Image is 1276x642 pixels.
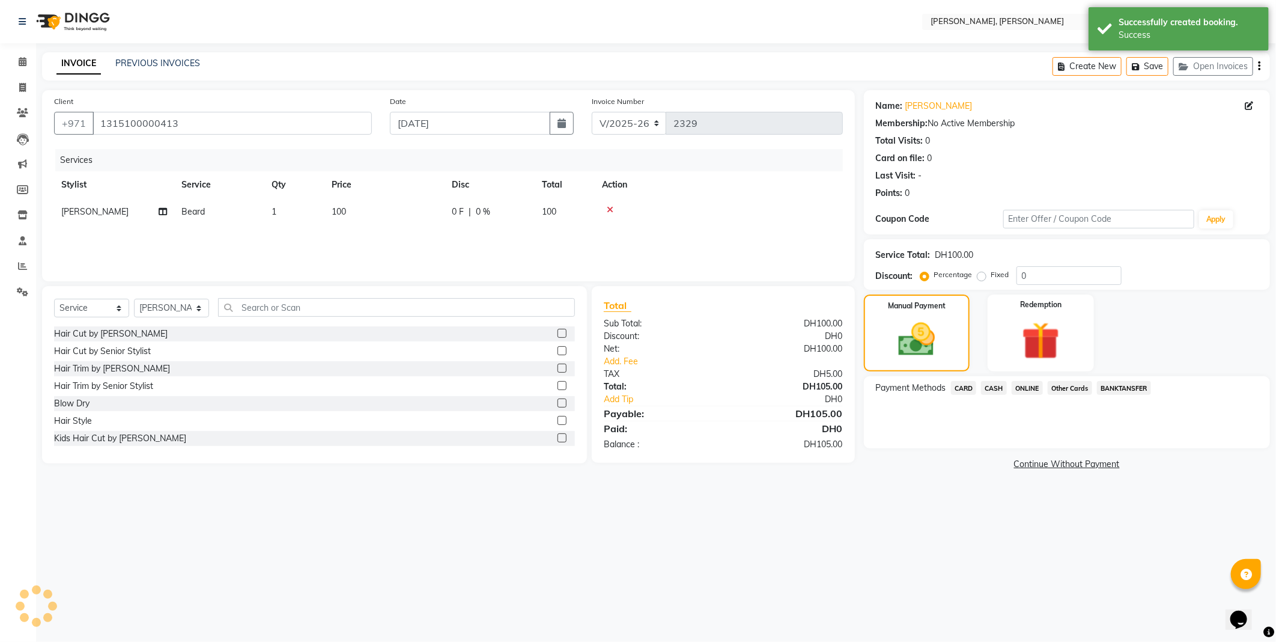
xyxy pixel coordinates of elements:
div: Blow Dry [54,397,90,410]
div: DH0 [723,330,852,343]
span: BANKTANSFER [1097,381,1151,395]
div: Total Visits: [876,135,923,147]
div: Hair Trim by [PERSON_NAME] [54,362,170,375]
div: DH5.00 [723,368,852,381]
a: Continue Without Payment [866,458,1268,471]
div: Success [1119,29,1260,41]
div: DH105.00 [723,438,852,451]
span: 0 F [452,206,464,218]
th: Disc [445,171,535,198]
div: Balance : [595,438,723,451]
iframe: chat widget [1226,594,1264,630]
img: _gift.svg [1010,317,1071,364]
th: Stylist [54,171,174,198]
div: 0 [905,187,910,200]
span: Total [604,299,631,312]
div: DH100.00 [723,343,852,355]
th: Total [535,171,595,198]
label: Manual Payment [888,301,946,311]
label: Client [54,96,73,107]
span: | [469,206,471,218]
a: Add. Fee [595,355,852,368]
div: DH100.00 [723,317,852,330]
span: Payment Methods [876,382,946,394]
button: Create New [1053,57,1122,76]
div: DH0 [744,393,851,406]
button: +971 [54,112,94,135]
div: Paid: [595,421,723,436]
div: TAX [595,368,723,381]
div: 0 [928,152,932,165]
img: _cash.svg [887,319,946,361]
div: Hair Style [54,415,92,427]
div: 0 [926,135,931,147]
span: 0 % [476,206,490,218]
label: Invoice Number [592,96,644,107]
button: Apply [1199,210,1233,228]
div: No Active Membership [876,117,1258,130]
div: Kids Hair Cut by [PERSON_NAME] [54,432,186,445]
div: Membership: [876,117,928,130]
div: Hair Cut by Senior Stylist [54,345,151,358]
div: DH0 [723,421,852,436]
div: Net: [595,343,723,355]
a: PREVIOUS INVOICES [115,58,200,69]
div: Successfully created booking. [1119,16,1260,29]
img: logo [31,5,113,38]
label: Date [390,96,406,107]
div: Discount: [876,270,913,283]
div: Name: [876,100,903,112]
span: 100 [542,206,556,217]
th: Qty [264,171,324,198]
div: Hair Cut by [PERSON_NAME] [54,328,168,340]
span: 100 [332,206,346,217]
span: CARD [951,381,977,395]
span: ONLINE [1012,381,1043,395]
span: Other Cards [1048,381,1092,395]
input: Search or Scan [218,298,575,317]
div: DH100.00 [935,249,974,261]
div: DH105.00 [723,406,852,421]
span: CASH [981,381,1007,395]
div: Payable: [595,406,723,421]
div: Service Total: [876,249,931,261]
a: [PERSON_NAME] [905,100,973,112]
th: Service [174,171,264,198]
button: Save [1126,57,1168,76]
div: - [919,170,922,182]
div: Card on file: [876,152,925,165]
label: Percentage [934,269,973,280]
div: Coupon Code [876,213,1003,225]
a: Add Tip [595,393,745,406]
div: Last Visit: [876,170,916,182]
span: [PERSON_NAME] [61,206,129,217]
label: Redemption [1020,299,1062,310]
input: Search by Name/Mobile/Email/Code [93,112,372,135]
input: Enter Offer / Coupon Code [1003,210,1194,228]
span: Beard [181,206,205,217]
div: DH105.00 [723,381,852,393]
th: Price [324,171,445,198]
div: Sub Total: [595,317,723,330]
div: Points: [876,187,903,200]
span: 1 [272,206,276,217]
a: INVOICE [56,53,101,75]
div: Total: [595,381,723,393]
label: Fixed [991,269,1009,280]
div: Discount: [595,330,723,343]
th: Action [595,171,843,198]
button: Open Invoices [1173,57,1253,76]
div: Services [55,149,852,171]
div: Hair Trim by Senior Stylist [54,380,153,393]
